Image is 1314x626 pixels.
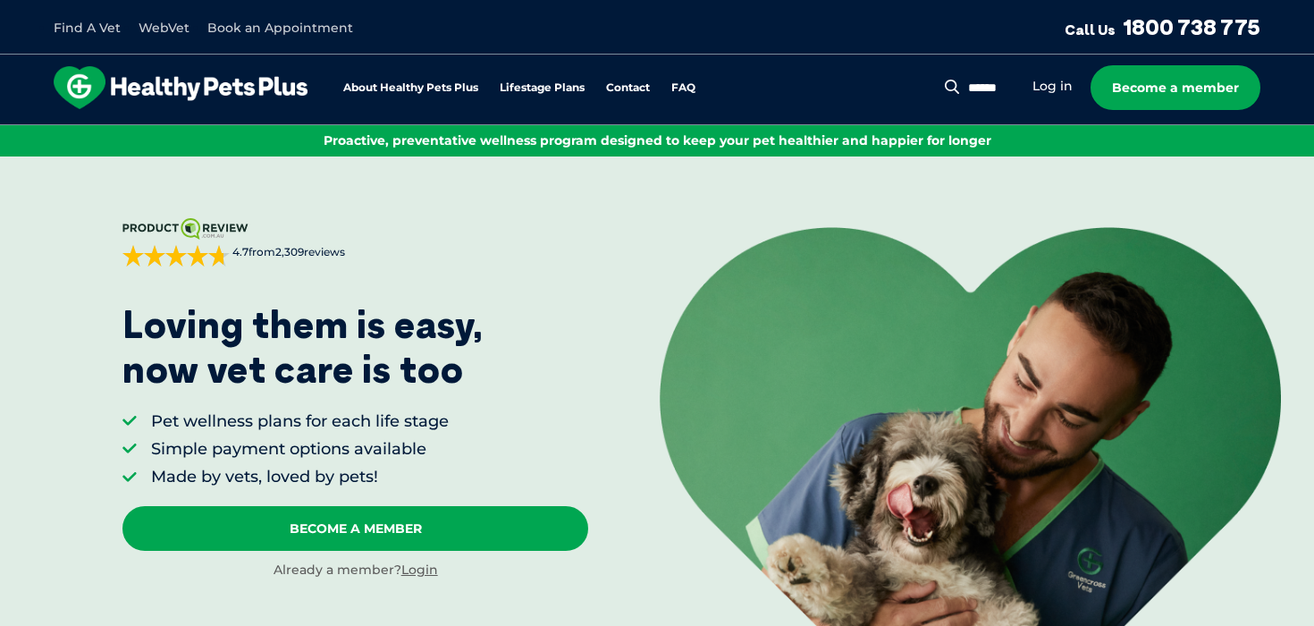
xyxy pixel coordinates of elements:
[151,466,449,488] li: Made by vets, loved by pets!
[671,82,695,94] a: FAQ
[151,410,449,433] li: Pet wellness plans for each life stage
[54,66,307,109] img: hpp-logo
[324,132,991,148] span: Proactive, preventative wellness program designed to keep your pet healthier and happier for longer
[122,302,484,393] p: Loving them is easy, now vet care is too
[230,245,345,260] span: from
[122,245,230,266] div: 4.7 out of 5 stars
[500,82,585,94] a: Lifestage Plans
[1065,21,1116,38] span: Call Us
[139,20,190,36] a: WebVet
[122,218,588,266] a: 4.7from2,309reviews
[151,438,449,461] li: Simple payment options available
[122,506,588,551] a: Become A Member
[122,562,588,579] div: Already a member?
[941,78,964,96] button: Search
[1032,78,1073,95] a: Log in
[207,20,353,36] a: Book an Appointment
[1065,13,1260,40] a: Call Us1800 738 775
[275,245,345,258] span: 2,309 reviews
[606,82,650,94] a: Contact
[54,20,121,36] a: Find A Vet
[343,82,478,94] a: About Healthy Pets Plus
[401,562,438,578] a: Login
[1091,65,1260,110] a: Become a member
[232,245,248,258] strong: 4.7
